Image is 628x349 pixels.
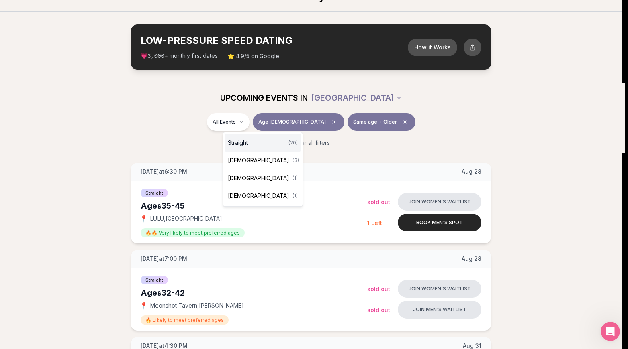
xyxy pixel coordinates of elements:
span: ( 3 ) [293,157,299,164]
span: Straight [228,139,248,147]
span: ( 1 ) [293,193,298,199]
span: [DEMOGRAPHIC_DATA] [228,174,289,182]
span: [DEMOGRAPHIC_DATA] [228,192,289,200]
span: [DEMOGRAPHIC_DATA] [228,156,289,164]
span: ( 1 ) [293,175,298,181]
iframe: Intercom live chat [601,322,620,341]
span: ( 20 ) [288,140,298,146]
